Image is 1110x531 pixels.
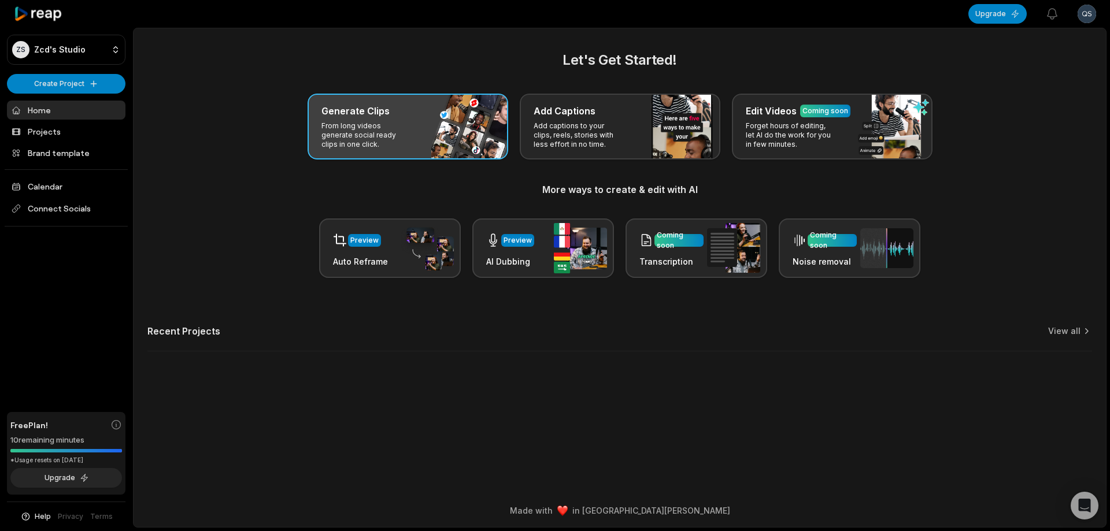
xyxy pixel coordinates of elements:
[144,504,1096,517] div: Made with in [GEOGRAPHIC_DATA][PERSON_NAME]
[321,104,390,118] h3: Generate Clips
[90,511,113,522] a: Terms
[1071,492,1098,519] div: Open Intercom Messenger
[147,50,1092,70] h2: Let's Get Started!
[7,74,125,94] button: Create Project
[34,44,86,55] p: Zcd's Studio
[534,104,595,118] h3: Add Captions
[350,235,379,246] div: Preview
[7,177,125,196] a: Calendar
[7,101,125,120] a: Home
[746,121,835,149] p: Forget hours of editing, let AI do the work for you in few minutes.
[35,511,51,522] span: Help
[58,511,83,522] a: Privacy
[321,121,411,149] p: From long videos generate social ready clips in one click.
[1048,325,1081,337] a: View all
[147,183,1092,196] h3: More ways to create & edit with AI
[746,104,797,118] h3: Edit Videos
[707,223,760,273] img: transcription.png
[657,230,701,251] div: Coming soon
[12,41,29,58] div: ZS
[10,456,122,465] div: *Usage resets on [DATE]
[7,122,125,141] a: Projects
[20,511,51,522] button: Help
[534,121,623,149] p: Add captions to your clips, reels, stories with less effort in no time.
[860,228,913,268] img: noise_removal.png
[802,106,848,116] div: Coming soon
[968,4,1027,24] button: Upgrade
[486,255,534,268] h3: AI Dubbing
[639,255,704,268] h3: Transcription
[793,255,857,268] h3: Noise removal
[147,325,220,337] h2: Recent Projects
[10,419,48,431] span: Free Plan!
[554,223,607,273] img: ai_dubbing.png
[10,468,122,488] button: Upgrade
[557,506,568,516] img: heart emoji
[504,235,532,246] div: Preview
[810,230,854,251] div: Coming soon
[7,143,125,162] a: Brand template
[7,198,125,219] span: Connect Socials
[401,226,454,271] img: auto_reframe.png
[10,435,122,446] div: 10 remaining minutes
[333,255,388,268] h3: Auto Reframe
